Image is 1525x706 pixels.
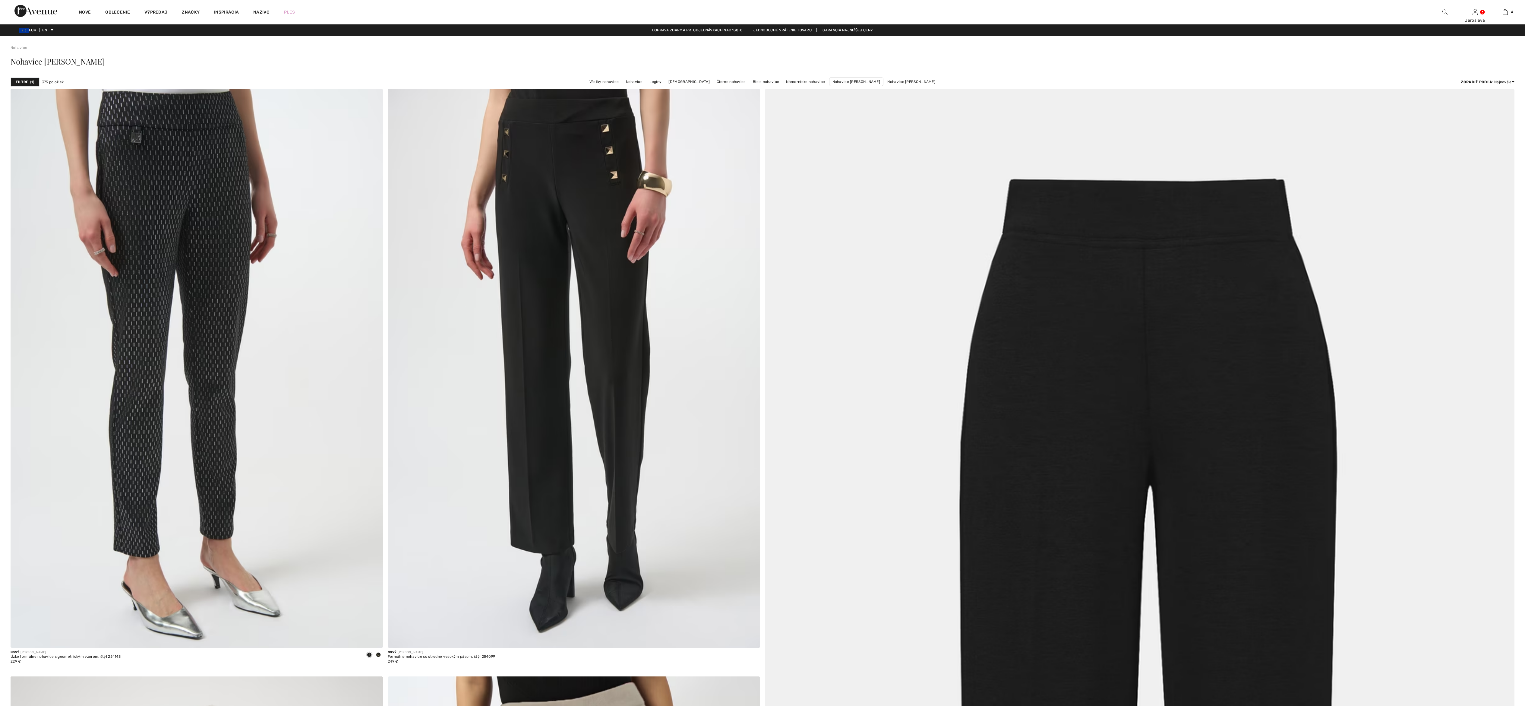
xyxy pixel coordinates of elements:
font: Nohavice [PERSON_NAME] [11,56,104,67]
img: Moja taška [1503,8,1508,16]
font: Filtre [16,80,29,84]
font: [PERSON_NAME] [398,651,423,654]
a: Čierne nohavice [714,78,749,86]
a: Nohavice [PERSON_NAME] [829,78,884,86]
font: Úzke formálne nohavice s geometrickým vzorom, štýl 254143 [11,654,121,659]
div: Čierna/Strieborná [365,650,374,660]
font: 375 položiek [42,80,64,84]
font: [PERSON_NAME] [21,651,46,654]
font: Ples [284,10,295,15]
img: Formálne nohavice so stredne vysokým pásom, štýl 254099. Čierne. [388,89,760,648]
a: Biele nohavice [750,78,782,86]
a: Nohavice [PERSON_NAME] [884,78,938,86]
a: Námornícke nohavice [783,78,828,86]
a: Ples [284,9,295,15]
font: Nohavice [PERSON_NAME] [887,80,935,84]
font: Nový [11,651,19,654]
a: Doprava zdarma pri objednávkach nad 130 € [647,28,747,32]
font: Nohavice [626,80,643,84]
font: Nohavice [PERSON_NAME] [832,80,880,84]
font: Výpredaj [144,10,167,15]
font: Jednoduché vrátenie tovaru [753,28,812,32]
a: Prihlásiť sa [1473,9,1478,15]
font: Čierne nohavice [717,80,746,84]
font: Zoradiť podľa [1461,80,1492,84]
font: Garancia najnižšej ceny [822,28,873,32]
font: 1 [31,80,33,84]
font: Naživo [253,10,270,15]
font: 249 € [388,659,398,663]
img: Moje informácie [1473,8,1478,16]
img: Euro [19,28,29,33]
font: Oblečenie [105,10,130,15]
font: Inšpirácia [214,10,239,15]
a: Výpredaj [144,10,167,16]
font: 4 [1511,10,1513,14]
iframe: Otvorí sa widget, kde nájdete viac informácií [1475,661,1519,676]
a: Legíny [646,78,665,86]
a: Značky [182,10,200,16]
font: Legíny [649,80,661,84]
a: 4 [1490,8,1520,16]
font: 229 € [11,659,21,663]
a: Nohavice [11,46,27,50]
font: Formálne nohavice so stredne vysokým pásom, štýl 254099 [388,654,495,659]
img: vyhľadať na webovej stránke [1442,8,1448,16]
div: Čierna/Zlatá [374,650,383,660]
font: Značky [182,10,200,15]
font: EUR [29,28,36,32]
a: Všetky nohavice [586,78,622,86]
a: Garancia najnižšej ceny [818,28,878,32]
img: Úzke formálne geometrické nohavice, štýl 254143. Čierna/Strieborná [11,89,383,648]
font: Všetky nohavice [589,80,619,84]
a: Jednoduché vrátenie tovaru [748,28,817,32]
font: Nový [388,651,396,654]
a: Naživo [253,9,270,15]
font: Doprava zdarma pri objednávkach nad 130 € [652,28,742,32]
font: : Najnovšie [1492,80,1511,84]
font: [DEMOGRAPHIC_DATA] [668,80,709,84]
a: Oblečenie [105,10,130,16]
a: Nové [79,10,91,16]
font: EN [42,28,47,32]
font: Námornícke nohavice [786,80,825,84]
img: Prvá trieda [14,5,57,17]
font: Nové [79,10,91,15]
font: Biele nohavice [753,80,779,84]
a: [DEMOGRAPHIC_DATA] [665,78,712,86]
a: Nohavice [623,78,646,86]
font: Jaroslava [1465,18,1485,23]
